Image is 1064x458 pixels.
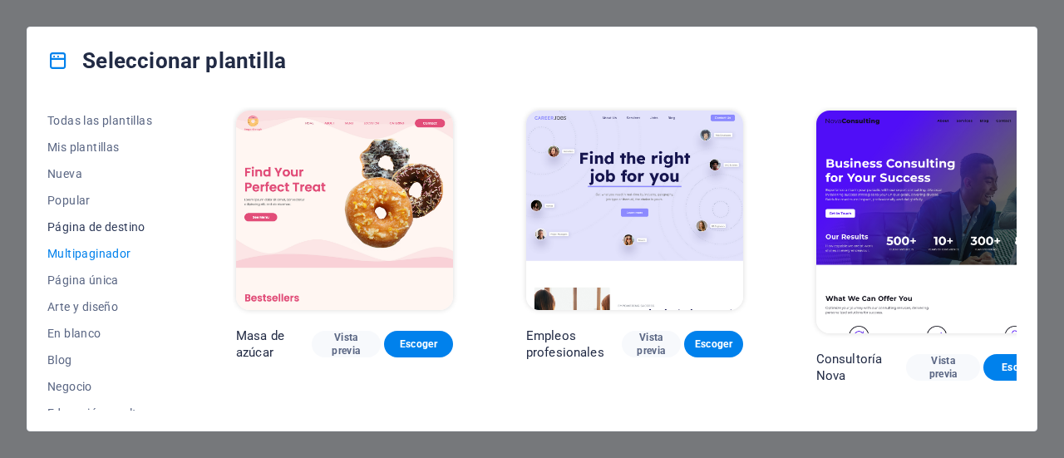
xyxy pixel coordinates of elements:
button: Escoger [983,354,1057,381]
button: Vista previa [312,331,381,357]
button: Mis plantillas [47,134,163,160]
button: Escoger [684,331,743,357]
button: Popular [47,187,163,214]
font: Vista previa [929,355,958,380]
font: Página de destino [47,220,145,234]
span: Educación y cultura [47,406,163,420]
font: Escoger [1002,362,1039,373]
span: Mis plantillas [47,140,163,154]
button: En blanco [47,320,163,347]
button: Todas las plantillas [47,107,163,134]
font: Blog [47,353,72,367]
button: Vista previa [622,331,681,357]
font: Consultoría Nova [816,352,883,383]
span: En blanco [47,327,163,340]
span: Arte y diseño [47,300,163,313]
font: Empleos profesionales [526,328,604,360]
font: Popular [47,194,91,207]
button: Blog [47,347,163,373]
button: Educación y cultura [47,400,163,426]
button: Página de destino [47,214,163,240]
img: Empleos profesionales [526,111,743,310]
font: Escoger [695,338,732,350]
font: Vista previa [332,332,360,357]
font: Página única [47,273,119,287]
button: Página única [47,267,163,293]
img: Masa de azúcar [236,111,453,310]
font: Escoger [400,338,437,350]
h4: Seleccionar plantilla [47,47,286,74]
button: Arte y diseño [47,293,163,320]
font: Masa de azúcar [236,328,284,360]
button: Nueva [47,160,163,187]
button: Multipaginador [47,240,163,267]
button: Vista previa [906,354,980,381]
font: Multipaginador [47,247,131,260]
button: Escoger [384,331,453,357]
button: Negocio [47,373,163,400]
font: Negocio [47,380,92,393]
font: Vista previa [637,332,665,357]
span: Todas las plantillas [47,114,163,127]
span: Nueva [47,167,163,180]
img: Consultoría Nova [816,111,1057,333]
